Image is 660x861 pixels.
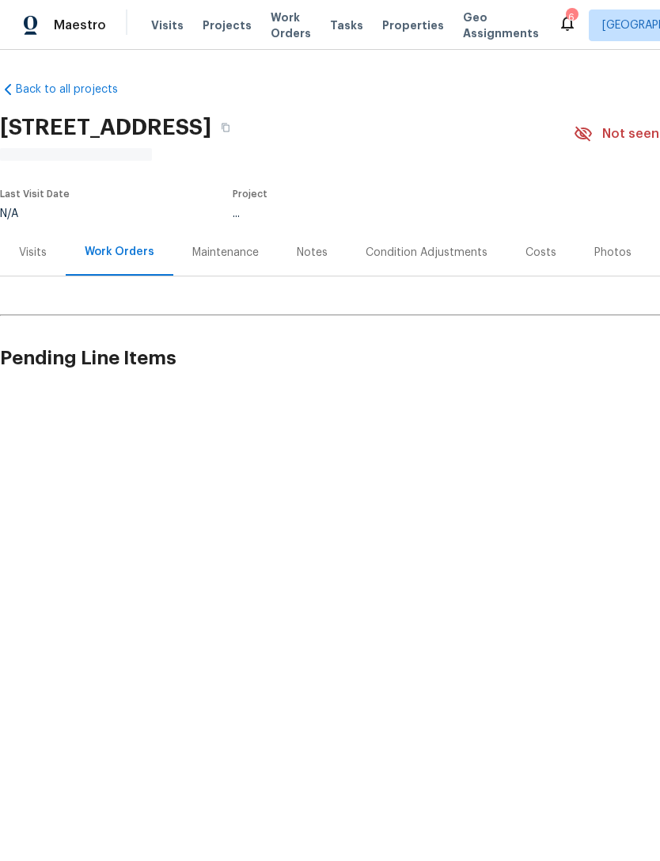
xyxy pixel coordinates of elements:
[192,245,259,261] div: Maintenance
[297,245,328,261] div: Notes
[594,245,632,261] div: Photos
[463,10,539,41] span: Geo Assignments
[525,245,556,261] div: Costs
[19,245,47,261] div: Visits
[151,17,184,33] span: Visits
[233,208,537,219] div: ...
[566,10,577,25] div: 6
[330,20,363,31] span: Tasks
[271,10,311,41] span: Work Orders
[85,244,154,260] div: Work Orders
[211,113,240,142] button: Copy Address
[203,17,252,33] span: Projects
[382,17,444,33] span: Properties
[233,189,267,199] span: Project
[54,17,106,33] span: Maestro
[366,245,487,261] div: Condition Adjustments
